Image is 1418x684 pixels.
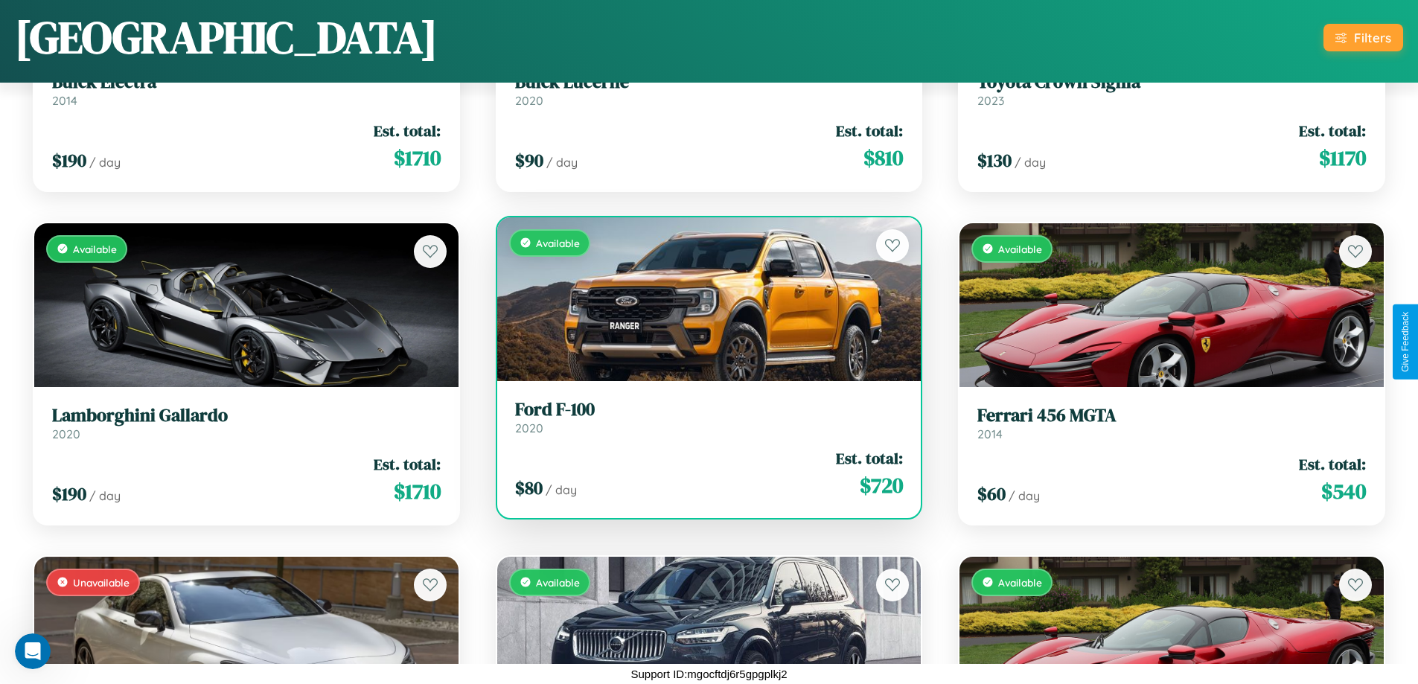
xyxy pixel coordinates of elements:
div: Filters [1354,30,1391,45]
span: Est. total: [1299,453,1366,475]
h3: Buick Electra [52,71,441,93]
h3: Ford F-100 [515,399,904,421]
h3: Buick Lucerne [515,71,904,93]
span: 2020 [52,426,80,441]
span: $ 720 [860,470,903,500]
span: Est. total: [1299,120,1366,141]
a: Lamborghini Gallardo2020 [52,405,441,441]
span: $ 130 [977,148,1012,173]
span: $ 1710 [394,143,441,173]
h3: Lamborghini Gallardo [52,405,441,426]
span: $ 190 [52,482,86,506]
span: Available [73,243,117,255]
span: Est. total: [374,453,441,475]
span: $ 60 [977,482,1006,506]
iframe: Intercom live chat [15,633,51,669]
span: Unavailable [73,576,130,589]
span: Est. total: [836,120,903,141]
span: Est. total: [374,120,441,141]
span: 2023 [977,93,1004,108]
span: $ 810 [863,143,903,173]
span: Available [536,237,580,249]
span: $ 80 [515,476,543,500]
a: Buick Lucerne2020 [515,71,904,108]
span: / day [1009,488,1040,503]
span: / day [89,488,121,503]
span: Est. total: [836,447,903,469]
span: 2014 [52,93,77,108]
span: 2020 [515,421,543,435]
p: Support ID: mgocftdj6r5gpgplkj2 [630,664,787,684]
h3: Ferrari 456 MGTA [977,405,1366,426]
a: Toyota Crown Signia2023 [977,71,1366,108]
button: Filters [1323,24,1403,51]
span: / day [546,482,577,497]
h1: [GEOGRAPHIC_DATA] [15,7,438,68]
span: $ 1710 [394,476,441,506]
div: Give Feedback [1400,312,1411,372]
h3: Toyota Crown Signia [977,71,1366,93]
span: $ 90 [515,148,543,173]
span: / day [1015,155,1046,170]
span: Available [998,243,1042,255]
a: Buick Electra2014 [52,71,441,108]
span: 2014 [977,426,1003,441]
a: Ferrari 456 MGTA2014 [977,405,1366,441]
span: Available [998,576,1042,589]
a: Ford F-1002020 [515,399,904,435]
span: / day [546,155,578,170]
span: Available [536,576,580,589]
span: / day [89,155,121,170]
span: 2020 [515,93,543,108]
span: $ 1170 [1319,143,1366,173]
span: $ 190 [52,148,86,173]
span: $ 540 [1321,476,1366,506]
